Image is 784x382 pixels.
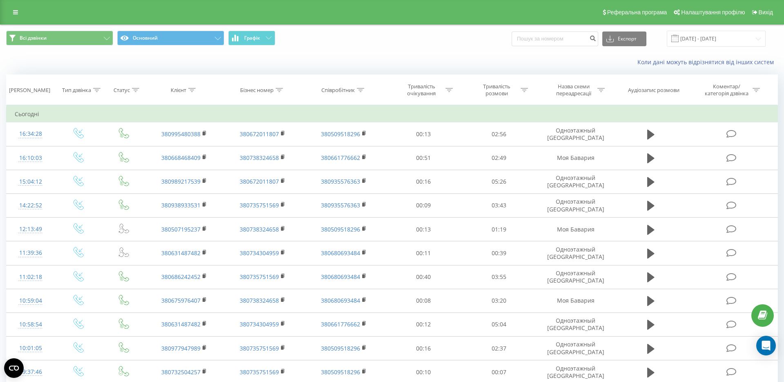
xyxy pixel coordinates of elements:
td: 00:16 [386,170,461,193]
div: Коментар/категорія дзвінка [703,83,751,97]
div: 15:04:12 [15,174,47,190]
td: 03:20 [461,289,536,312]
button: Графік [228,31,275,45]
div: Тип дзвінка [62,87,91,94]
td: 00:13 [386,122,461,146]
div: Бізнес номер [240,87,274,94]
td: 00:08 [386,289,461,312]
a: 380661776662 [321,154,360,162]
a: 380738324658 [240,154,279,162]
a: 380661776662 [321,320,360,328]
td: 05:26 [461,170,536,193]
div: 12:13:49 [15,221,47,237]
a: 380686242452 [161,273,200,281]
td: Одноэтажный [GEOGRAPHIC_DATA] [537,193,615,217]
a: 380935576363 [321,201,360,209]
div: 11:39:36 [15,245,47,261]
td: 01:19 [461,218,536,241]
a: 380631487482 [161,249,200,257]
td: Моя Бавария [537,289,615,312]
td: Одноэтажный [GEOGRAPHIC_DATA] [537,337,615,360]
a: 380509518296 [321,130,360,138]
a: 380672011807 [240,178,279,185]
a: 380680693484 [321,273,360,281]
td: 02:49 [461,146,536,170]
td: Одноэтажный [GEOGRAPHIC_DATA] [537,241,615,265]
td: 00:11 [386,241,461,265]
button: Експорт [602,31,646,46]
div: 16:34:28 [15,126,47,142]
div: Статус [114,87,130,94]
a: 380675976407 [161,297,200,304]
td: Моя Бавария [537,146,615,170]
button: Всі дзвінки [6,31,113,45]
a: 380672011807 [240,130,279,138]
a: 380680693484 [321,249,360,257]
td: 00:39 [461,241,536,265]
a: 380735751569 [240,201,279,209]
div: Назва схеми переадресації [552,83,595,97]
a: 380738324658 [240,297,279,304]
button: Open CMP widget [4,358,24,378]
div: 10:59:04 [15,293,47,309]
a: 380631487482 [161,320,200,328]
td: Одноэтажный [GEOGRAPHIC_DATA] [537,122,615,146]
td: 00:16 [386,337,461,360]
a: 380738324658 [240,225,279,233]
a: 380995480388 [161,130,200,138]
div: 10:01:05 [15,340,47,356]
td: 03:43 [461,193,536,217]
div: Клієнт [171,87,186,94]
a: 380507195237 [161,225,200,233]
a: 380734304959 [240,249,279,257]
a: 380668468409 [161,154,200,162]
div: 16:10:03 [15,150,47,166]
a: 380680693484 [321,297,360,304]
a: 380989217539 [161,178,200,185]
div: Тривалість розмови [475,83,519,97]
a: 380977947989 [161,344,200,352]
td: Одноэтажный [GEOGRAPHIC_DATA] [537,312,615,336]
td: 05:04 [461,312,536,336]
div: 10:58:54 [15,317,47,333]
span: Реферальна програма [607,9,667,16]
td: 00:13 [386,218,461,241]
a: 380935576363 [321,178,360,185]
a: 380735751569 [240,368,279,376]
span: Налаштування профілю [681,9,745,16]
td: Сьогодні [7,106,778,122]
a: 380732504257 [161,368,200,376]
td: 00:51 [386,146,461,170]
a: 380509518296 [321,225,360,233]
div: Співробітник [321,87,355,94]
input: Пошук за номером [512,31,598,46]
span: Вихід [759,9,773,16]
div: 14:22:52 [15,198,47,213]
td: 03:55 [461,265,536,289]
div: Open Intercom Messenger [756,336,776,355]
td: Моя Бавария [537,218,615,241]
div: 11:02:18 [15,269,47,285]
td: 02:56 [461,122,536,146]
td: 00:09 [386,193,461,217]
td: 02:37 [461,337,536,360]
a: 380509518296 [321,344,360,352]
div: Тривалість очікування [400,83,443,97]
div: [PERSON_NAME] [9,87,50,94]
button: Основний [117,31,224,45]
span: Графік [244,35,260,41]
td: Одноэтажный [GEOGRAPHIC_DATA] [537,170,615,193]
a: 380509518296 [321,368,360,376]
a: 380735751569 [240,344,279,352]
a: 380734304959 [240,320,279,328]
span: Всі дзвінки [20,35,47,41]
div: 09:37:46 [15,364,47,380]
td: Одноэтажный [GEOGRAPHIC_DATA] [537,265,615,289]
td: 00:12 [386,312,461,336]
td: 00:40 [386,265,461,289]
div: Аудіозапис розмови [628,87,679,94]
a: 380735751569 [240,273,279,281]
a: 380938933531 [161,201,200,209]
a: Коли дані можуть відрізнятися вiд інших систем [637,58,778,66]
